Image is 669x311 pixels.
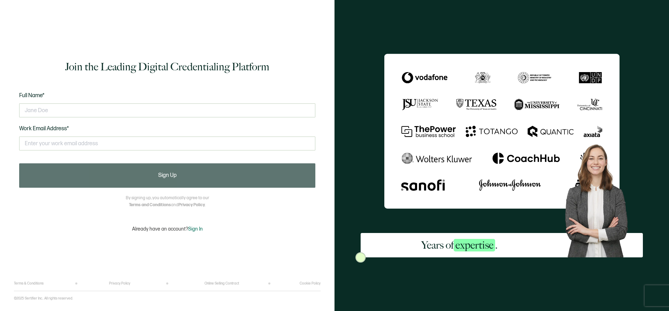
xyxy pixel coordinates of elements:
[19,137,315,150] input: Enter your work email address
[65,60,269,74] h1: Join the Leading Digital Credentialing Platform
[19,92,45,99] span: Full Name*
[14,281,44,286] a: Terms & Conditions
[384,54,620,209] img: Sertifier Signup - Years of <span class="strong-h">expertise</span>.
[355,252,366,263] img: Sertifier Signup
[14,296,73,301] p: ©2025 Sertifier Inc.. All rights reserved.
[205,281,239,286] a: Online Selling Contract
[158,173,177,178] span: Sign Up
[188,226,203,232] span: Sign In
[19,103,315,117] input: Jane Doe
[129,202,171,208] a: Terms and Conditions
[421,238,498,252] h2: Years of .
[454,239,495,251] span: expertise
[109,281,130,286] a: Privacy Policy
[178,202,205,208] a: Privacy Policy
[19,125,69,132] span: Work Email Address*
[126,195,209,209] p: By signing up, you automatically agree to our and .
[300,281,321,286] a: Cookie Policy
[558,139,643,257] img: Sertifier Signup - Years of <span class="strong-h">expertise</span>. Hero
[19,163,315,188] button: Sign Up
[132,226,203,232] p: Already have an account?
